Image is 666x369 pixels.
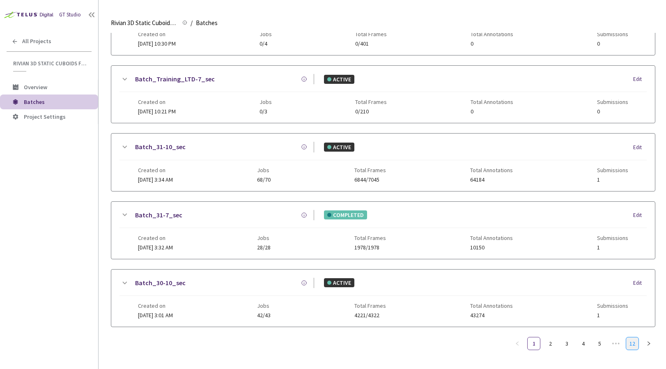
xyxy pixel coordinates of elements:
[138,40,176,47] span: [DATE] 10:30 PM
[471,31,513,37] span: Total Annotations
[597,244,628,251] span: 1
[257,244,271,251] span: 28/28
[597,177,628,183] span: 1
[138,167,173,173] span: Created on
[138,302,173,309] span: Created on
[471,41,513,47] span: 0
[515,341,520,346] span: left
[135,142,186,152] a: Batch_31-10_sec
[135,210,182,220] a: Batch_31-7_sec
[138,31,176,37] span: Created on
[24,98,45,106] span: Batches
[260,41,272,47] span: 0/4
[633,211,647,219] div: Edit
[470,167,513,173] span: Total Annotations
[354,235,386,241] span: Total Frames
[471,108,513,115] span: 0
[597,108,628,115] span: 0
[626,337,638,350] a: 12
[528,337,540,350] a: 1
[527,337,540,350] li: 1
[597,31,628,37] span: Submissions
[257,302,271,309] span: Jobs
[22,38,51,45] span: All Projects
[257,167,271,173] span: Jobs
[111,18,177,28] span: Rivian 3D Static Cuboids fixed[2024-25]
[597,41,628,47] span: 0
[355,108,387,115] span: 0/210
[633,143,647,152] div: Edit
[59,11,81,19] div: GT Studio
[138,244,173,251] span: [DATE] 3:32 AM
[646,341,651,346] span: right
[138,99,176,105] span: Created on
[138,235,173,241] span: Created on
[597,167,628,173] span: Submissions
[470,244,513,251] span: 10150
[260,99,272,105] span: Jobs
[24,83,47,91] span: Overview
[260,108,272,115] span: 0/3
[138,311,173,319] span: [DATE] 3:01 AM
[354,177,386,183] span: 6844/7045
[324,143,354,152] div: ACTIVE
[324,278,354,287] div: ACTIVE
[560,337,573,350] li: 3
[324,210,367,219] div: COMPLETED
[470,312,513,318] span: 43274
[511,337,524,350] button: left
[544,337,556,350] a: 2
[138,176,173,183] span: [DATE] 3:34 AM
[597,235,628,241] span: Submissions
[354,302,386,309] span: Total Frames
[597,99,628,105] span: Submissions
[257,312,271,318] span: 42/43
[260,31,272,37] span: Jobs
[355,41,387,47] span: 0/401
[560,337,573,350] a: 3
[511,337,524,350] li: Previous Page
[633,75,647,83] div: Edit
[470,302,513,309] span: Total Annotations
[13,60,87,67] span: Rivian 3D Static Cuboids fixed[2024-25]
[355,31,387,37] span: Total Frames
[138,108,176,115] span: [DATE] 10:21 PM
[111,134,655,191] div: Batch_31-10_secACTIVEEditCreated on[DATE] 3:34 AMJobs68/70Total Frames6844/7045Total Annotations6...
[609,337,622,350] li: Next 5 Pages
[471,99,513,105] span: Total Annotations
[355,99,387,105] span: Total Frames
[470,177,513,183] span: 64184
[470,235,513,241] span: Total Annotations
[577,337,589,350] a: 4
[24,113,66,120] span: Project Settings
[196,18,218,28] span: Batches
[597,302,628,309] span: Submissions
[354,312,386,318] span: 4221/4322
[354,167,386,173] span: Total Frames
[191,18,193,28] li: /
[324,75,354,84] div: ACTIVE
[135,74,215,84] a: Batch_Training_LTD-7_sec
[257,177,271,183] span: 68/70
[576,337,590,350] li: 4
[111,270,655,327] div: Batch_30-10_secACTIVEEditCreated on[DATE] 3:01 AMJobs42/43Total Frames4221/4322Total Annotations4...
[111,66,655,123] div: Batch_Training_LTD-7_secACTIVEEditCreated on[DATE] 10:21 PMJobs0/3Total Frames0/210Total Annotati...
[257,235,271,241] span: Jobs
[633,279,647,287] div: Edit
[354,244,386,251] span: 1978/1978
[593,337,606,350] a: 5
[642,337,655,350] button: right
[609,337,622,350] span: •••
[135,278,186,288] a: Batch_30-10_sec
[642,337,655,350] li: Next Page
[597,312,628,318] span: 1
[111,202,655,259] div: Batch_31-7_secCOMPLETEDEditCreated on[DATE] 3:32 AMJobs28/28Total Frames1978/1978Total Annotation...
